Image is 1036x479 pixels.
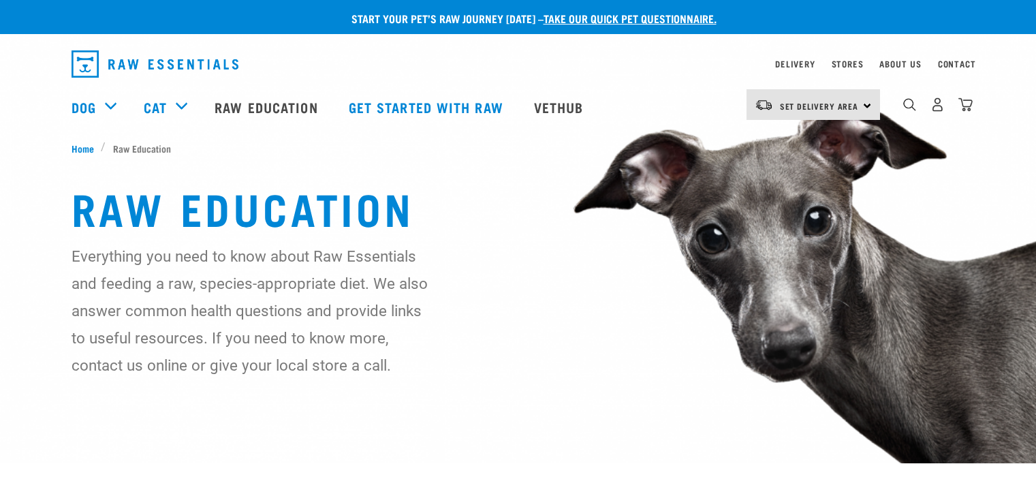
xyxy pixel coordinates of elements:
a: Delivery [775,61,815,66]
a: Vethub [520,80,601,134]
a: take our quick pet questionnaire. [544,15,717,21]
a: Dog [72,97,96,117]
p: Everything you need to know about Raw Essentials and feeding a raw, species-appropriate diet. We ... [72,243,429,379]
a: Home [72,141,101,155]
a: Contact [938,61,976,66]
nav: dropdown navigation [61,45,976,83]
a: About Us [879,61,921,66]
nav: breadcrumbs [72,141,965,155]
img: user.png [930,97,945,112]
a: Cat [144,97,167,117]
a: Get started with Raw [335,80,520,134]
span: Home [72,141,94,155]
img: home-icon@2x.png [958,97,973,112]
img: Raw Essentials Logo [72,50,238,78]
a: Raw Education [201,80,334,134]
span: Set Delivery Area [780,104,859,108]
img: home-icon-1@2x.png [903,98,916,111]
a: Stores [832,61,864,66]
h1: Raw Education [72,183,965,232]
img: van-moving.png [755,99,773,111]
